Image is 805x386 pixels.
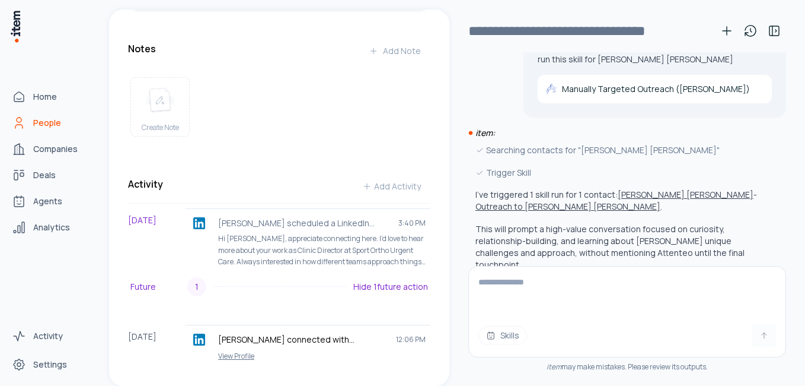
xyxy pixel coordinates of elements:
span: Skills [500,330,519,341]
h3: Activity [128,177,163,191]
a: Manually Targeted Outreach ([PERSON_NAME]) [538,75,772,103]
span: Agents [33,195,62,207]
div: [DATE] [128,325,185,366]
a: Deals [7,163,97,187]
a: Home [7,85,97,109]
img: create note [146,87,174,113]
p: [PERSON_NAME] scheduled a LinkedIn Message to [218,217,389,229]
p: This will prompt a high-value conversation focused on curiosity, relationship-building, and learn... [475,223,772,271]
div: Trigger Skill [475,166,772,179]
img: linkedin logo [193,217,205,229]
button: Add Note [359,39,430,63]
span: Companies [33,143,78,155]
a: View Profile [190,352,426,361]
span: 12:06 PM [396,335,426,344]
img: Manually Targeted Outreach (Gabriel) [545,83,557,95]
span: Deals [33,169,56,181]
div: may make mistakes. Please review its outputs. [468,362,786,372]
img: Item Brain Logo [9,10,21,43]
button: Skills [478,326,527,345]
span: Home [33,91,57,103]
a: Analytics [7,216,97,239]
i: item [547,362,561,372]
button: View history [739,19,762,43]
div: 1 [187,277,206,296]
button: [PERSON_NAME] [PERSON_NAME] [618,189,753,201]
div: Searching contacts for "[PERSON_NAME] [PERSON_NAME]" [475,144,772,157]
div: Add Note [369,45,421,57]
i: item: [475,127,495,138]
span: Analytics [33,222,70,233]
a: Activity [7,324,97,348]
p: Hide 1 future action [353,281,428,293]
button: create noteCreate Note [130,77,190,137]
span: Settings [33,359,67,371]
h3: Notes [128,42,156,56]
img: linkedin logo [193,334,205,346]
p: I've triggered 1 skill run for 1 contact: - . [475,189,757,212]
button: New conversation [715,19,739,43]
a: Agents [7,189,97,213]
div: [DATE] [128,208,185,273]
a: People [7,111,97,135]
span: People [33,117,61,129]
button: Add Activity [353,175,430,198]
p: [PERSON_NAME] connected with [PERSON_NAME] [PERSON_NAME] PT, DPT, [PERSON_NAME], MHA [218,334,386,346]
button: Future1Hide 1future action [128,273,430,301]
p: run this skill for [PERSON_NAME] [PERSON_NAME] [538,53,772,65]
p: Hi [PERSON_NAME], appreciate connecting here. I’d love to hear more about your work as Clinic Dir... [218,233,426,268]
a: Companies [7,137,97,161]
span: Activity [33,330,63,342]
span: 3:40 PM [398,219,426,228]
a: Settings [7,353,97,376]
button: Outreach to [PERSON_NAME] [PERSON_NAME] [475,201,660,213]
button: Toggle sidebar [762,19,786,43]
span: Create Note [142,123,179,132]
p: Future [130,280,187,293]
